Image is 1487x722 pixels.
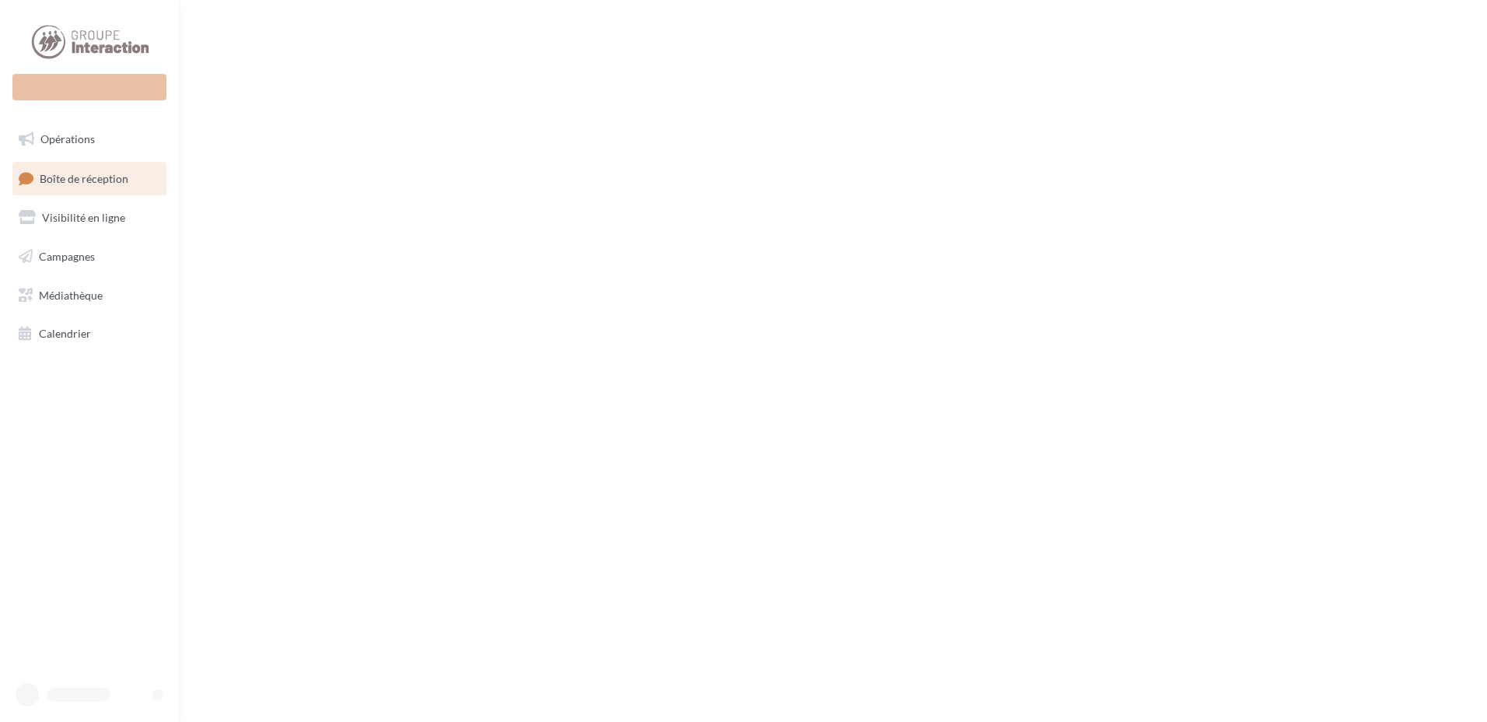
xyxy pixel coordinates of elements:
div: Nouvelle campagne [12,74,166,100]
span: Boîte de réception [40,171,128,184]
span: Campagnes [39,250,95,263]
a: Boîte de réception [9,162,170,195]
a: Médiathèque [9,279,170,312]
span: Visibilité en ligne [42,211,125,224]
span: Opérations [40,132,95,145]
a: Campagnes [9,240,170,273]
span: Calendrier [39,327,91,340]
a: Opérations [9,123,170,156]
a: Calendrier [9,317,170,350]
a: Visibilité en ligne [9,202,170,234]
span: Médiathèque [39,288,103,301]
